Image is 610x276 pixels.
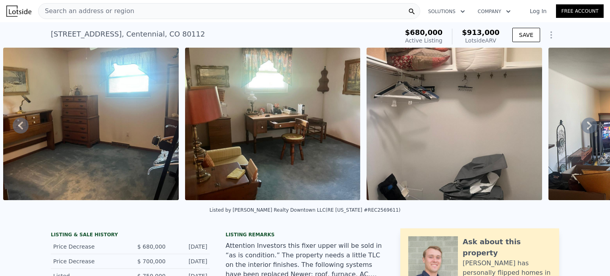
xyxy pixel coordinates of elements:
[137,258,166,264] span: $ 700,000
[462,28,500,37] span: $913,000
[367,48,542,200] img: Sale: 167701770 Parcel: 5276389
[405,37,442,44] span: Active Listing
[543,27,559,43] button: Show Options
[137,243,166,250] span: $ 680,000
[471,4,517,19] button: Company
[556,4,604,18] a: Free Account
[53,243,124,251] div: Price Decrease
[3,48,179,200] img: Sale: 167701770 Parcel: 5276389
[512,28,540,42] button: SAVE
[6,6,31,17] img: Lotside
[462,37,500,44] div: Lotside ARV
[39,6,134,16] span: Search an address or region
[226,232,384,238] div: Listing remarks
[172,257,207,265] div: [DATE]
[51,232,210,239] div: LISTING & SALE HISTORY
[405,28,443,37] span: $680,000
[463,236,551,259] div: Ask about this property
[185,48,361,200] img: Sale: 167701770 Parcel: 5276389
[172,243,207,251] div: [DATE]
[520,7,556,15] a: Log In
[422,4,471,19] button: Solutions
[51,29,205,40] div: [STREET_ADDRESS] , Centennial , CO 80112
[53,257,124,265] div: Price Decrease
[209,207,400,213] div: Listed by [PERSON_NAME] Realty Downtown LLC (RE [US_STATE] #REC2569611)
